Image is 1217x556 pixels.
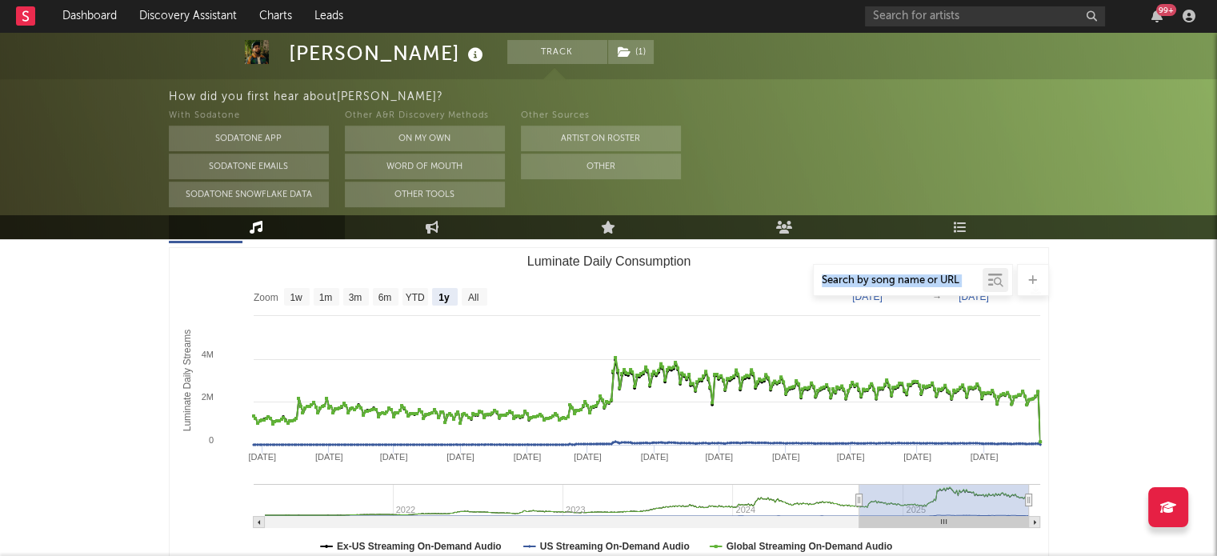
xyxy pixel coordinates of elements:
[201,350,213,359] text: 4M
[959,291,989,302] text: [DATE]
[970,452,998,462] text: [DATE]
[513,452,541,462] text: [DATE]
[446,452,474,462] text: [DATE]
[607,40,655,64] span: ( 1 )
[852,291,883,302] text: [DATE]
[169,154,329,179] button: Sodatone Emails
[526,254,691,268] text: Luminate Daily Consumption
[574,452,602,462] text: [DATE]
[378,292,391,303] text: 6m
[726,541,892,552] text: Global Streaming On-Demand Audio
[345,126,505,151] button: On My Own
[318,292,332,303] text: 1m
[345,154,505,179] button: Word Of Mouth
[521,154,681,179] button: Other
[345,182,505,207] button: Other Tools
[169,182,329,207] button: Sodatone Snowflake Data
[438,292,450,303] text: 1y
[337,541,502,552] text: Ex-US Streaming On-Demand Audio
[314,452,342,462] text: [DATE]
[539,541,689,552] text: US Streaming On-Demand Audio
[771,452,799,462] text: [DATE]
[254,292,278,303] text: Zoom
[348,292,362,303] text: 3m
[1156,4,1176,16] div: 99 +
[201,392,213,402] text: 2M
[379,452,407,462] text: [DATE]
[467,292,478,303] text: All
[932,291,942,302] text: →
[208,435,213,445] text: 0
[169,126,329,151] button: Sodatone App
[814,274,983,287] input: Search by song name or URL
[865,6,1105,26] input: Search for artists
[640,452,668,462] text: [DATE]
[345,106,505,126] div: Other A&R Discovery Methods
[903,452,931,462] text: [DATE]
[182,330,193,431] text: Luminate Daily Streams
[169,106,329,126] div: With Sodatone
[507,40,607,64] button: Track
[1151,10,1163,22] button: 99+
[521,106,681,126] div: Other Sources
[705,452,733,462] text: [DATE]
[248,452,276,462] text: [DATE]
[290,292,302,303] text: 1w
[405,292,424,303] text: YTD
[521,126,681,151] button: Artist on Roster
[289,40,487,66] div: [PERSON_NAME]
[836,452,864,462] text: [DATE]
[608,40,654,64] button: (1)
